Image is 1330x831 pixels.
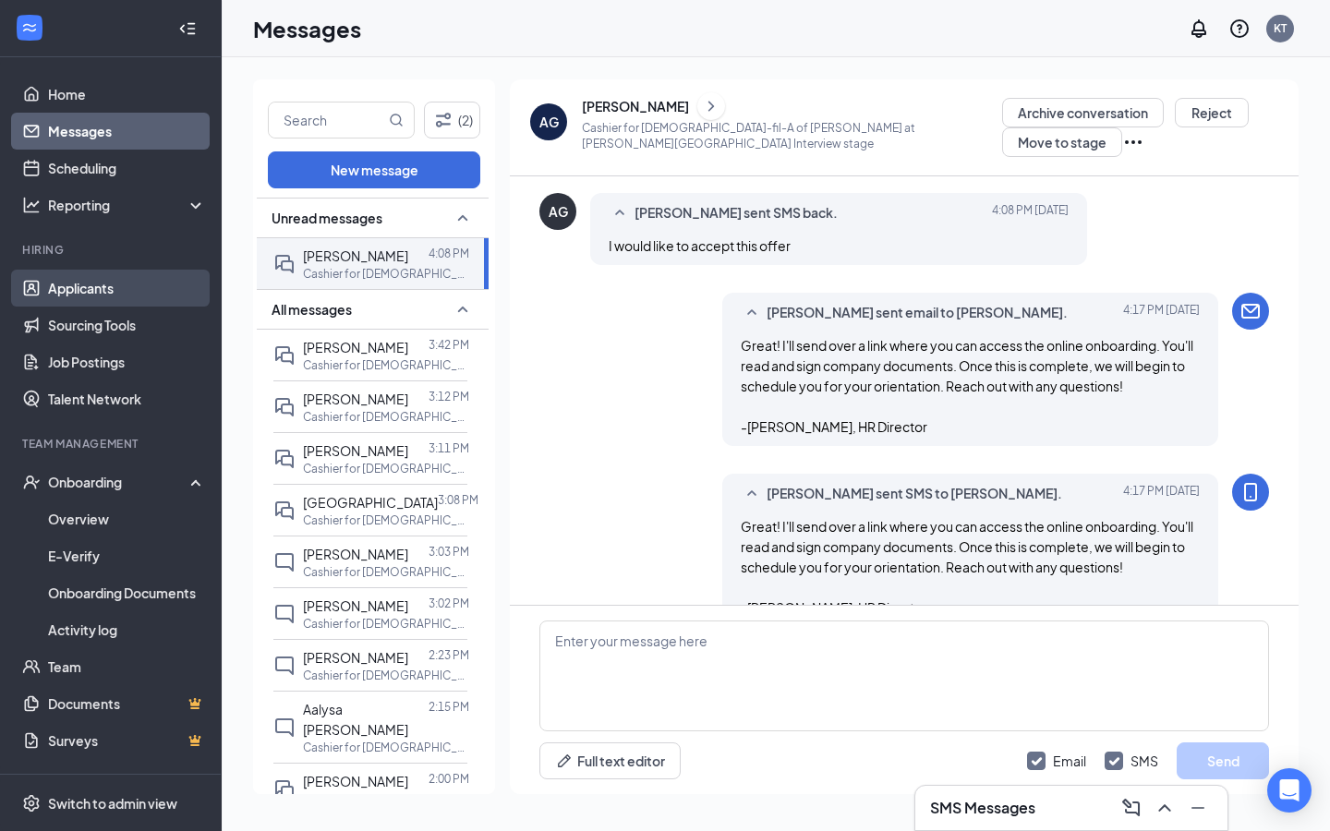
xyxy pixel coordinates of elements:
[582,97,689,115] div: [PERSON_NAME]
[48,343,206,380] a: Job Postings
[303,461,469,476] p: Cashier for [DEMOGRAPHIC_DATA]-fil-A of [PERSON_NAME] at [PERSON_NAME]
[429,389,469,404] p: 3:12 PM
[48,473,190,491] div: Onboarding
[702,95,720,117] svg: ChevronRight
[389,113,404,127] svg: MagnifyingGlass
[303,266,469,282] p: Cashier for [DEMOGRAPHIC_DATA]-fil-A of [PERSON_NAME] at [PERSON_NAME]
[697,92,725,120] button: ChevronRight
[429,337,469,353] p: 3:42 PM
[303,247,408,264] span: [PERSON_NAME]
[609,202,631,224] svg: SmallChevronUp
[555,752,574,770] svg: Pen
[767,302,1068,324] span: [PERSON_NAME] sent email to [PERSON_NAME].
[22,242,202,258] div: Hiring
[178,19,197,38] svg: Collapse
[429,544,469,560] p: 3:03 PM
[1123,483,1200,505] span: [DATE] 4:17 PM
[1239,481,1262,503] svg: MobileSms
[303,740,469,755] p: Cashier for [DEMOGRAPHIC_DATA]-fil-A of ASU at [GEOGRAPHIC_DATA]
[268,151,480,188] button: New message
[273,655,296,677] svg: ChatInactive
[22,794,41,813] svg: Settings
[22,196,41,214] svg: Analysis
[539,742,681,779] button: Full text editorPen
[741,337,1193,435] span: Great! I'll send over a link where you can access the online onboarding. You'll read and sign com...
[1123,302,1200,324] span: [DATE] 4:17 PM
[303,391,408,407] span: [PERSON_NAME]
[1267,768,1312,813] div: Open Intercom Messenger
[452,298,474,320] svg: SmallChevronUp
[303,597,408,614] span: [PERSON_NAME]
[438,492,478,508] p: 3:08 PM
[1239,300,1262,322] svg: Email
[48,574,206,611] a: Onboarding Documents
[429,246,469,261] p: 4:08 PM
[48,500,206,537] a: Overview
[269,102,385,138] input: Search
[609,237,791,254] span: I would like to accept this offer
[48,76,206,113] a: Home
[253,13,361,44] h1: Messages
[272,300,352,319] span: All messages
[429,771,469,787] p: 2:00 PM
[1154,797,1176,819] svg: ChevronUp
[741,302,763,324] svg: SmallChevronUp
[429,596,469,611] p: 3:02 PM
[48,113,206,150] a: Messages
[429,699,469,715] p: 2:15 PM
[303,339,408,355] span: [PERSON_NAME]
[273,500,296,522] svg: DoubleChat
[303,442,408,459] span: [PERSON_NAME]
[48,196,207,214] div: Reporting
[1150,793,1179,823] button: ChevronUp
[1122,131,1144,153] svg: Ellipses
[1120,797,1143,819] svg: ComposeMessage
[48,307,206,343] a: Sourcing Tools
[1002,98,1164,127] button: Archive conversation
[424,102,480,138] button: Filter (2)
[48,150,206,187] a: Scheduling
[432,109,454,131] svg: Filter
[272,209,382,227] span: Unread messages
[303,546,408,562] span: [PERSON_NAME]
[48,611,206,648] a: Activity log
[48,685,206,722] a: DocumentsCrown
[22,436,202,452] div: Team Management
[1188,18,1210,40] svg: Notifications
[48,380,206,417] a: Talent Network
[303,564,469,580] p: Cashier for [DEMOGRAPHIC_DATA]-fil-A of ASU at [GEOGRAPHIC_DATA]
[1177,742,1269,779] button: Send
[1187,797,1209,819] svg: Minimize
[303,616,469,632] p: Cashier for [DEMOGRAPHIC_DATA]-fil-A of [PERSON_NAME] at [PERSON_NAME]
[273,717,296,739] svg: ChatInactive
[1117,793,1146,823] button: ComposeMessage
[1175,98,1249,127] button: Reject
[303,494,438,511] span: [GEOGRAPHIC_DATA]
[273,448,296,470] svg: DoubleChat
[1228,18,1251,40] svg: QuestionInfo
[1183,793,1213,823] button: Minimize
[273,396,296,418] svg: DoubleChat
[273,603,296,625] svg: ChatInactive
[273,344,296,367] svg: DoubleChat
[303,409,469,425] p: Cashier for [DEMOGRAPHIC_DATA]-fil-A of ASU at [GEOGRAPHIC_DATA]
[48,722,206,759] a: SurveysCrown
[48,270,206,307] a: Applicants
[303,701,408,738] span: Aalysa [PERSON_NAME]
[429,440,469,456] p: 3:11 PM
[549,202,568,221] div: AG
[22,473,41,491] svg: UserCheck
[930,798,1035,818] h3: SMS Messages
[303,791,469,807] p: Cashier for [DEMOGRAPHIC_DATA]-fil-A of [PERSON_NAME] at [PERSON_NAME]
[303,773,408,789] span: [PERSON_NAME]
[582,120,1002,151] p: Cashier for [DEMOGRAPHIC_DATA]-fil-A of [PERSON_NAME] at [PERSON_NAME][GEOGRAPHIC_DATA] Interview...
[273,551,296,573] svg: ChatInactive
[452,207,474,229] svg: SmallChevronUp
[635,202,838,224] span: [PERSON_NAME] sent SMS back.
[273,253,296,275] svg: DoubleChat
[48,794,177,813] div: Switch to admin view
[48,648,206,685] a: Team
[429,647,469,663] p: 2:23 PM
[273,778,296,801] svg: DoubleChat
[1002,127,1122,157] button: Move to stage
